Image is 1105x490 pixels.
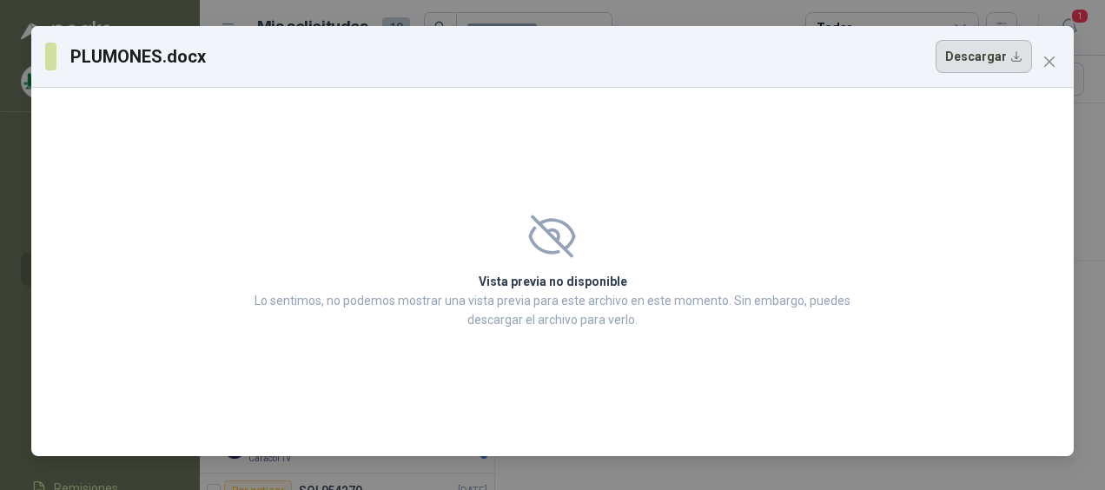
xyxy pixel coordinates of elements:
[70,43,208,70] h3: PLUMONES.docx
[1036,48,1063,76] button: Close
[249,291,856,329] p: Lo sentimos, no podemos mostrar una vista previa para este archivo en este momento. Sin embargo, ...
[1042,55,1056,69] span: close
[936,40,1032,73] button: Descargar
[249,272,856,291] h2: Vista previa no disponible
